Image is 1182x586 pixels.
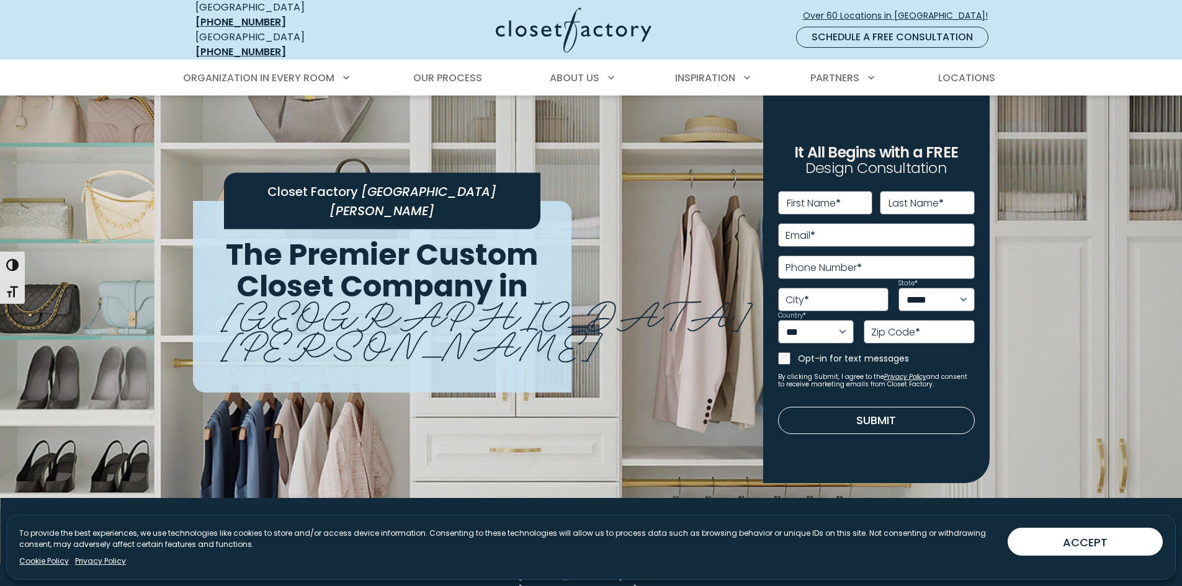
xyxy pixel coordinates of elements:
span: Locations [938,71,995,85]
label: Zip Code [871,327,920,337]
label: Phone Number [786,263,862,273]
a: Privacy Policy [884,372,926,381]
button: Submit [778,407,975,434]
span: It All Begins with a FREE [794,142,958,162]
small: By clicking Submit, I agree to the and consent to receive marketing emails from Closet Factory. [778,373,975,388]
p: To provide the best experiences, we use technologies like cookies to store and/or access device i... [19,528,998,550]
span: Partners [810,71,859,85]
a: Schedule a Free Consultation [796,27,988,48]
a: Privacy Policy [75,556,126,567]
span: Over 60 Locations in [GEOGRAPHIC_DATA]! [803,9,998,22]
span: About Us [550,71,599,85]
span: [GEOGRAPHIC_DATA][PERSON_NAME] [222,283,752,370]
a: [PHONE_NUMBER] [195,45,286,59]
label: Opt-in for text messages [798,352,975,365]
img: Closet Factory Logo [496,7,651,53]
a: Cookie Policy [19,556,69,567]
span: Our Process [413,71,482,85]
span: The Premier Custom Closet Company in [226,234,538,307]
span: Closet Factory [267,183,358,200]
label: City [786,295,809,305]
label: First Name [787,198,841,208]
div: [GEOGRAPHIC_DATA] [195,30,375,60]
a: [PHONE_NUMBER] [195,15,286,29]
button: ACCEPT [1008,528,1163,556]
span: Organization in Every Room [183,71,334,85]
span: Design Consultation [805,158,947,179]
label: Email [786,231,815,241]
span: [GEOGRAPHIC_DATA][PERSON_NAME] [329,183,496,220]
label: Country [778,313,806,319]
span: Inspiration [675,71,735,85]
a: Over 60 Locations in [GEOGRAPHIC_DATA]! [802,5,998,27]
nav: Primary Menu [174,61,1008,95]
label: State [898,280,918,286]
label: Last Name [889,198,944,208]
